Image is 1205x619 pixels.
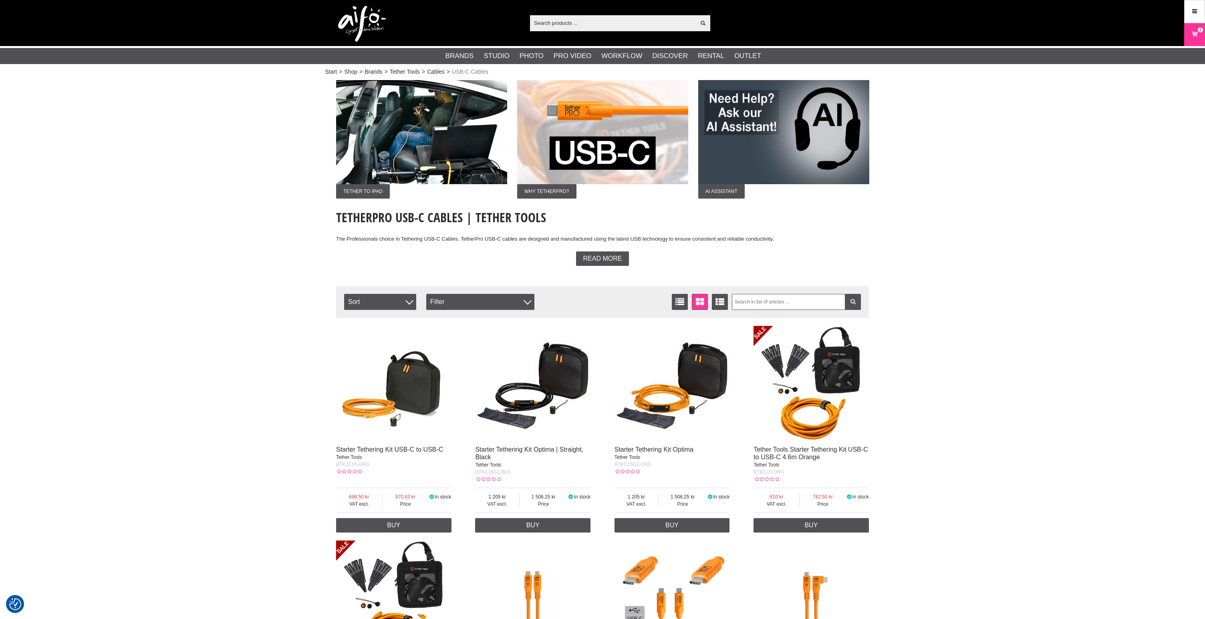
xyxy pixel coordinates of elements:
[520,500,568,508] span: Price
[659,493,707,500] span: 1 506.25
[692,294,708,310] a: Window
[707,494,713,500] i: In stock
[427,68,445,76] a: Cables
[390,68,420,76] a: Tether Tools
[365,68,382,76] a: Brands
[517,80,688,199] a: Ad:003 ban-tet-USB-C.jpgWhy TetherPro?
[336,184,390,199] span: Tether to Ipad
[698,80,869,184] img: Ad:001 ban-elin-AIelin-eng.jpg
[846,494,852,500] i: In stock
[336,518,451,533] a: Buy
[383,493,429,500] span: 870.63
[517,80,688,184] img: Ad:003 ban-tet-USB-C.jpg
[568,494,574,500] i: In stock
[800,493,846,500] span: 762.50
[672,294,688,310] a: List
[754,462,779,468] span: Tether Tools
[583,255,622,262] span: Read more
[336,462,369,467] span: BTK2C15-ORG
[336,454,362,460] span: Tether Tools
[574,494,590,500] span: In stock
[754,493,799,500] span: 610
[9,597,21,611] button: Consent Preferences
[615,468,640,475] div: Customer rating: 0
[475,518,590,533] a: Buy
[520,51,544,61] a: Photo
[385,68,388,76] span: >
[475,500,519,508] span: VAT excl.
[732,294,861,310] input: Search in list of articles ...
[336,468,362,475] div: Customer rating: 0
[475,476,501,483] div: Customer rating: 0
[615,493,658,500] span: 1 205
[325,68,337,76] a: Start
[734,51,761,61] a: Outlet
[652,51,688,61] a: Discover
[452,68,488,76] span: USB-C Cables
[475,326,590,441] img: Starter Tethering Kit Optima | Straight, Black
[754,326,869,441] img: Tether Tools Starter Tethering Kit USB-C to USB-C 4.6m Orange
[530,17,695,29] input: Search products ...
[554,51,591,61] a: Pro Video
[336,80,507,199] a: Ad:002 ban-tet-tetherpro010.jpgTether to Ipad
[336,500,382,508] span: VAT excl.
[845,294,861,310] a: Filter
[1185,25,1205,44] a: 2
[336,80,507,184] img: Ad:002 ban-tet-tetherpro010.jpg
[475,469,510,475] span: BTKC15G2-BLK
[435,494,451,500] span: In stock
[338,6,386,42] img: logo.png
[336,326,451,441] img: Starter Tethering Kit USB-C to USB-C
[615,446,693,453] a: Starter Tethering Kit Optima
[336,235,869,243] p: The Professionals choice in Tethering USB-C Cables. TetherPro USB-C cables are designed and manuf...
[712,294,728,310] a: Extended list
[475,493,519,500] span: 1 205
[426,294,534,310] div: Filter
[754,476,779,483] div: Customer rating: 0
[698,80,869,199] a: Ad:001 ban-elin-AIelin-eng.jpgAI Assistant
[359,68,363,76] span: >
[615,500,658,508] span: VAT excl.
[447,68,450,76] span: >
[383,500,429,508] span: Price
[754,518,869,533] a: Buy
[339,68,342,76] span: >
[422,68,425,76] span: >
[659,500,707,508] span: Price
[1199,26,1202,33] span: 2
[336,209,869,226] h1: TetherPro USB-C Cables | Tether Tools
[713,494,729,500] span: In stock
[754,500,799,508] span: VAT excl.
[344,68,357,76] a: Shop
[800,500,846,508] span: Price
[428,494,435,500] i: In stock
[336,493,382,500] span: 696.50
[615,454,640,460] span: Tether Tools
[615,462,652,467] span: BTKC15G2-ORG
[484,51,509,61] a: Studio
[852,494,868,500] span: In stock
[754,446,868,460] a: Tether Tools Starter Tethering Kit USB-C to USB-C 4.6m Orange
[445,51,474,61] a: Brands
[336,446,443,453] a: Starter Tethering Kit USB-C to USB-C
[517,184,576,199] span: Why TetherPro?
[698,184,745,199] span: AI Assistant
[601,51,642,61] a: Workflow
[475,446,583,460] a: Starter Tethering Kit Optima | Straight, Black
[344,294,416,310] span: Sort
[9,598,21,610] img: Revisit consent button
[698,51,724,61] a: Rental
[520,493,568,500] span: 1 506.25
[615,518,730,533] a: Buy
[754,469,784,475] span: BTKC15-ORG
[615,326,730,441] img: Starter Tethering Kit Optima
[475,462,501,468] span: Tether Tools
